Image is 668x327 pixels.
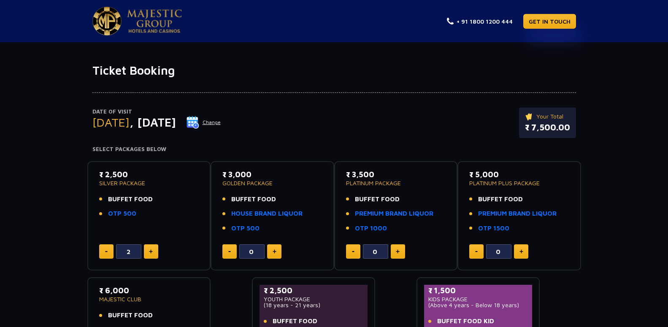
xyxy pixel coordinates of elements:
img: minus [228,251,231,252]
a: HOUSE BRAND LIQUOR [231,209,303,219]
p: Your Total [525,112,570,121]
span: BUFFET FOOD [108,195,153,204]
p: ₹ 1,500 [428,285,528,296]
img: Majestic Pride [92,7,122,35]
p: ₹ 3,000 [222,169,322,180]
p: GOLDEN PACKAGE [222,180,322,186]
button: Change [186,116,221,129]
a: OTP 500 [108,209,136,219]
img: minus [105,251,108,252]
h4: Select Packages Below [92,146,576,153]
p: ₹ 2,500 [264,285,364,296]
p: YOUTH PACKAGE [264,296,364,302]
img: plus [273,249,276,254]
a: OTP 500 [231,224,260,233]
span: BUFFET FOOD [355,195,400,204]
a: OTP 1500 [478,224,509,233]
p: (18 years - 21 years) [264,302,364,308]
p: ₹ 6,000 [99,285,199,296]
p: KIDS PACKAGE [428,296,528,302]
p: PLATINUM PACKAGE [346,180,446,186]
span: BUFFET FOOD [478,195,523,204]
img: plus [149,249,153,254]
p: ₹ 7,500.00 [525,121,570,134]
h1: Ticket Booking [92,63,576,78]
p: ₹ 3,500 [346,169,446,180]
a: PREMIUM BRAND LIQUOR [478,209,557,219]
img: Majestic Pride [127,9,182,33]
a: GET IN TOUCH [523,14,576,29]
img: minus [475,251,478,252]
img: plus [396,249,400,254]
span: BUFFET FOOD [231,195,276,204]
p: PLATINUM PLUS PACKAGE [469,180,569,186]
span: [DATE] [92,115,130,129]
a: + 91 1800 1200 444 [447,17,513,26]
p: MAJESTIC CLUB [99,296,199,302]
a: PREMIUM BRAND LIQUOR [355,209,433,219]
p: SILVER PACKAGE [99,180,199,186]
p: ₹ 2,500 [99,169,199,180]
span: BUFFET FOOD [108,311,153,320]
span: BUFFET FOOD [273,316,317,326]
span: BUFFET FOOD KID [437,316,494,326]
img: minus [352,251,354,252]
p: Date of Visit [92,108,221,116]
p: (Above 4 years - Below 18 years) [428,302,528,308]
span: , [DATE] [130,115,176,129]
img: plus [519,249,523,254]
img: ticket [525,112,534,121]
a: OTP 1000 [355,224,387,233]
p: ₹ 5,000 [469,169,569,180]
